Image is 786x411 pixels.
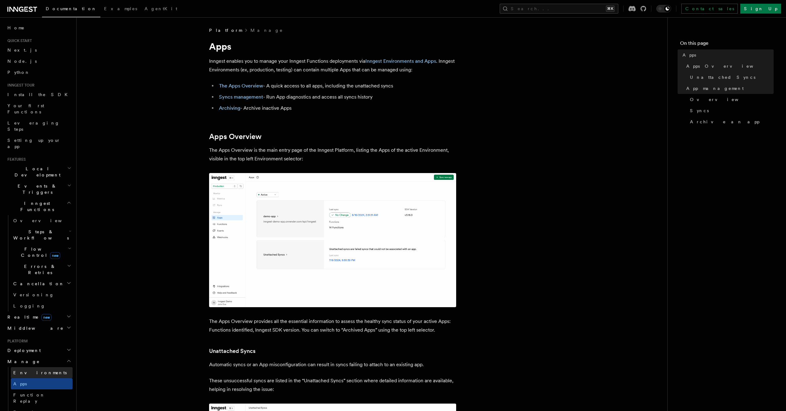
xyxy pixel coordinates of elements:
[217,82,456,90] li: - A quick access to all apps, including the unattached syncs
[11,278,73,289] button: Cancellation
[11,261,73,278] button: Errors & Retries
[5,339,28,344] span: Platform
[5,314,52,320] span: Realtime
[5,163,73,180] button: Local Development
[5,198,73,215] button: Inngest Functions
[5,345,73,356] button: Deployment
[100,2,141,17] a: Examples
[7,121,60,132] span: Leveraging Steps
[5,157,26,162] span: Features
[11,244,73,261] button: Flow Controlnew
[217,93,456,101] li: - Run App diagnostics and access all syncs history
[209,132,262,141] a: Apps Overview
[5,67,73,78] a: Python
[606,6,615,12] kbd: ⌘K
[209,347,255,355] a: Unattached Syncs
[13,392,45,404] span: Function Replay
[13,381,27,386] span: Apps
[5,183,67,195] span: Events & Triggers
[5,325,64,331] span: Middleware
[42,2,100,17] a: Documentation
[656,5,671,12] button: Toggle dark mode
[7,25,25,31] span: Home
[681,4,738,14] a: Contact sales
[5,117,73,135] a: Leveraging Steps
[5,180,73,198] button: Events & Triggers
[690,119,759,125] span: Archive an app
[145,6,177,11] span: AgentKit
[7,138,61,149] span: Setting up your app
[7,48,37,53] span: Next.js
[11,263,67,276] span: Errors & Retries
[50,252,60,259] span: new
[500,4,618,14] button: Search...⌘K
[46,6,97,11] span: Documentation
[5,89,73,100] a: Install the SDK
[209,173,456,307] img: The home page of the Inngest Platform is an Apps listing. Each App item display the App status al...
[680,40,774,49] h4: On this page
[687,105,774,116] a: Syncs
[104,6,137,11] span: Examples
[209,27,242,33] span: Platform
[41,314,52,321] span: new
[690,96,754,103] span: Overview
[5,323,73,334] button: Middleware
[209,41,456,52] h1: Apps
[11,378,73,389] a: Apps
[219,105,240,111] a: Archiving
[684,83,774,94] a: App management
[5,358,40,365] span: Manage
[11,281,64,287] span: Cancellation
[209,57,456,74] p: Inngest enables you to manage your Inngest Functions deployments via . Inngest Environments (ex, ...
[5,347,41,354] span: Deployment
[687,72,774,83] a: Unattached Syncs
[11,229,69,241] span: Steps & Workflows
[5,311,73,323] button: Realtimenew
[7,59,37,64] span: Node.js
[5,56,73,67] a: Node.js
[686,63,768,69] span: Apps Overview
[13,370,67,375] span: Environments
[219,83,263,89] a: The Apps Overview
[209,360,456,369] p: Automatic syncs or an App misconfiguration can result in syncs failing to attach to an existing app.
[686,85,744,91] span: App management
[740,4,781,14] a: Sign Up
[5,100,73,117] a: Your first Functions
[5,38,32,43] span: Quick start
[209,376,456,394] p: These unsuccessful syncs are listed in the “Unattached Syncs” section where detailed information ...
[5,200,67,213] span: Inngest Functions
[209,317,456,334] p: The Apps Overview provides all the essential information to assess the healthy sync status of you...
[5,135,73,152] a: Setting up your app
[7,103,44,114] span: Your first Functions
[250,27,283,33] a: Manage
[690,108,709,114] span: Syncs
[5,166,67,178] span: Local Development
[684,61,774,72] a: Apps Overview
[680,49,774,61] a: Apps
[11,367,73,378] a: Environments
[11,389,73,407] a: Function Replay
[13,218,77,223] span: Overview
[141,2,181,17] a: AgentKit
[687,116,774,127] a: Archive an app
[683,52,696,58] span: Apps
[5,44,73,56] a: Next.js
[7,70,30,75] span: Python
[365,58,436,64] a: Inngest Environments and Apps
[11,215,73,226] a: Overview
[5,22,73,33] a: Home
[7,92,71,97] span: Install the SDK
[11,289,73,300] a: Versioning
[690,74,755,80] span: Unattached Syncs
[13,303,45,308] span: Logging
[11,300,73,311] a: Logging
[5,215,73,311] div: Inngest Functions
[5,83,35,88] span: Inngest tour
[687,94,774,105] a: Overview
[11,226,73,244] button: Steps & Workflows
[5,356,73,367] button: Manage
[209,146,456,163] p: The Apps Overview is the main entry page of the Inngest Platform, listing the Apps of the active ...
[11,246,68,258] span: Flow Control
[13,292,54,297] span: Versioning
[219,94,263,100] a: Syncs management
